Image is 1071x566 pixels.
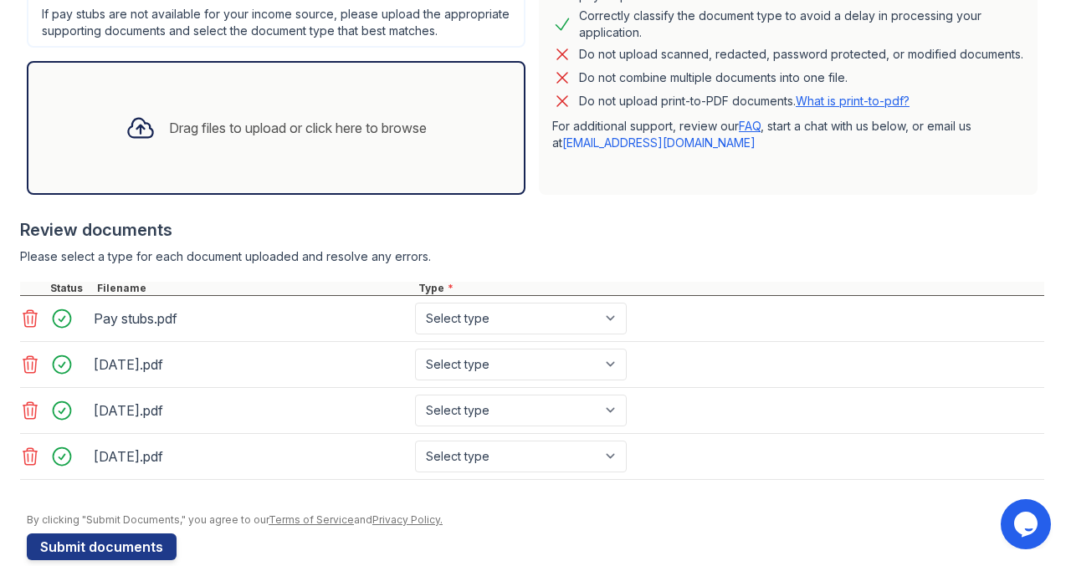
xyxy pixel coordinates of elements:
[94,282,415,295] div: Filename
[796,94,910,108] a: What is print-to-pdf?
[579,44,1023,64] div: Do not upload scanned, redacted, password protected, or modified documents.
[562,135,756,150] a: [EMAIL_ADDRESS][DOMAIN_NAME]
[579,68,848,88] div: Do not combine multiple documents into one file.
[552,118,1024,151] p: For additional support, review our , start a chat with us below, or email us at
[20,218,1044,242] div: Review documents
[372,513,443,526] a: Privacy Policy.
[579,8,1024,41] div: Correctly classify the document type to avoid a delay in processing your application.
[20,248,1044,265] div: Please select a type for each document uploaded and resolve any errors.
[27,533,177,560] button: Submit documents
[94,351,408,378] div: [DATE].pdf
[94,305,408,332] div: Pay stubs.pdf
[1001,499,1054,549] iframe: chat widget
[269,513,354,526] a: Terms of Service
[169,118,427,138] div: Drag files to upload or click here to browse
[94,397,408,424] div: [DATE].pdf
[27,513,1044,527] div: By clicking "Submit Documents," you agree to our and
[579,93,910,110] p: Do not upload print-to-PDF documents.
[739,119,761,133] a: FAQ
[94,443,408,470] div: [DATE].pdf
[415,282,1044,295] div: Type
[47,282,94,295] div: Status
